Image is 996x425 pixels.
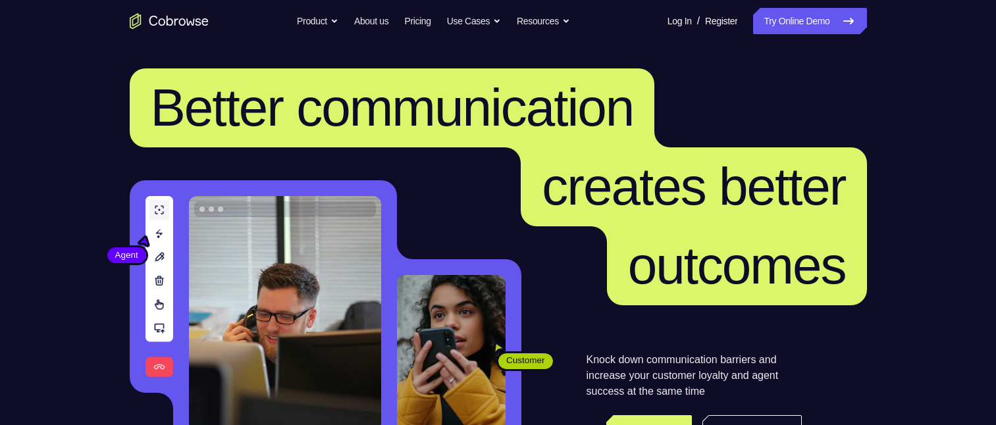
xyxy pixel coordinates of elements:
a: About us [354,8,388,34]
a: Try Online Demo [753,8,866,34]
button: Resources [517,8,570,34]
button: Product [297,8,338,34]
a: Go to the home page [130,13,209,29]
span: outcomes [628,236,846,295]
span: / [697,13,700,29]
p: Knock down communication barriers and increase your customer loyalty and agent success at the sam... [587,352,802,399]
a: Pricing [404,8,431,34]
span: creates better [542,157,845,216]
a: Log In [668,8,692,34]
a: Register [705,8,737,34]
button: Use Cases [447,8,501,34]
span: Better communication [151,78,634,137]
